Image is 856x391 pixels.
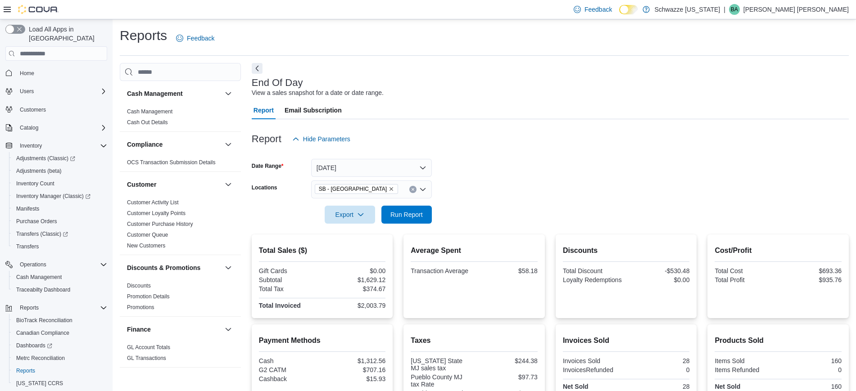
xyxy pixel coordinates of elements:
[9,364,111,377] button: Reports
[13,272,65,283] a: Cash Management
[411,335,538,346] h2: Taxes
[9,352,111,364] button: Metrc Reconciliation
[127,304,154,311] span: Promotions
[13,203,43,214] a: Manifests
[259,375,321,382] div: Cashback
[2,258,111,271] button: Operations
[13,191,94,202] a: Inventory Manager (Classic)
[13,328,107,338] span: Canadian Compliance
[127,325,221,334] button: Finance
[223,179,234,190] button: Customer
[9,314,111,327] button: BioTrack Reconciliation
[715,366,776,373] div: Items Refunded
[13,365,107,376] span: Reports
[127,89,183,98] h3: Cash Management
[2,139,111,152] button: Inventory
[16,218,57,225] span: Purchase Orders
[252,63,263,74] button: Next
[16,367,35,374] span: Reports
[127,199,179,206] a: Customer Activity List
[411,357,472,372] div: [US_STATE] State MJ sales tax
[13,272,107,283] span: Cash Management
[259,335,386,346] h2: Payment Methods
[127,355,166,361] a: GL Transactions
[13,378,67,389] a: [US_STATE] CCRS
[476,267,538,274] div: $58.18
[715,357,776,364] div: Items Sold
[16,342,52,349] span: Dashboards
[120,280,241,316] div: Discounts & Promotions
[411,267,472,274] div: Transaction Average
[16,317,72,324] span: BioTrack Reconciliation
[9,228,111,240] a: Transfers (Classic)
[628,357,690,364] div: 28
[127,304,154,310] a: Promotions
[120,106,241,131] div: Cash Management
[715,267,776,274] div: Total Cost
[13,229,107,239] span: Transfers (Classic)
[120,197,241,255] div: Customer
[325,206,375,224] button: Export
[13,153,79,164] a: Adjustments (Classic)
[223,324,234,335] button: Finance
[13,166,65,176] a: Adjustments (beta)
[252,162,284,170] label: Date Range
[127,243,165,249] a: New Customers
[16,230,68,238] span: Transfers (Classic)
[13,353,107,364] span: Metrc Reconciliation
[715,245,842,256] h2: Cost/Profit
[330,206,370,224] span: Export
[563,267,625,274] div: Total Discount
[13,328,73,338] a: Canadian Compliance
[16,259,50,270] button: Operations
[20,142,42,149] span: Inventory
[9,215,111,228] button: Purchase Orders
[780,383,842,390] div: 160
[127,180,156,189] h3: Customer
[9,190,111,202] a: Inventory Manager (Classic)
[127,199,179,206] span: Customer Activity List
[780,366,842,373] div: 0
[127,344,170,351] span: GL Account Totals
[127,282,151,289] span: Discounts
[13,216,107,227] span: Purchase Orders
[20,88,34,95] span: Users
[324,267,386,274] div: $0.00
[319,184,387,193] span: SB - [GEOGRAPHIC_DATA]
[628,276,690,283] div: $0.00
[563,245,690,256] h2: Discounts
[20,124,38,131] span: Catalog
[120,157,241,171] div: Compliance
[127,232,168,238] a: Customer Queue
[120,27,167,45] h1: Reports
[715,383,740,390] strong: Net Sold
[259,366,321,373] div: G2 CATM
[259,267,321,274] div: Gift Cards
[16,140,107,151] span: Inventory
[127,231,168,238] span: Customer Queue
[285,101,342,119] span: Email Subscription
[419,186,426,193] button: Open list of options
[9,177,111,190] button: Inventory Count
[127,293,170,300] a: Promotion Details
[13,166,107,176] span: Adjustments (beta)
[20,304,39,311] span: Reports
[16,243,39,250] span: Transfers
[18,5,59,14] img: Cova
[13,353,68,364] a: Metrc Reconciliation
[127,180,221,189] button: Customer
[324,285,386,292] div: $374.67
[16,302,42,313] button: Reports
[476,373,538,381] div: $97.73
[127,293,170,300] span: Promotion Details
[259,245,386,256] h2: Total Sales ($)
[16,104,50,115] a: Customers
[252,88,384,98] div: View a sales snapshot for a date or date range.
[127,220,193,228] span: Customer Purchase History
[252,134,281,144] h3: Report
[324,302,386,309] div: $2,003.79
[13,203,107,214] span: Manifests
[628,366,690,373] div: 0
[628,267,690,274] div: -$530.48
[16,122,42,133] button: Catalog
